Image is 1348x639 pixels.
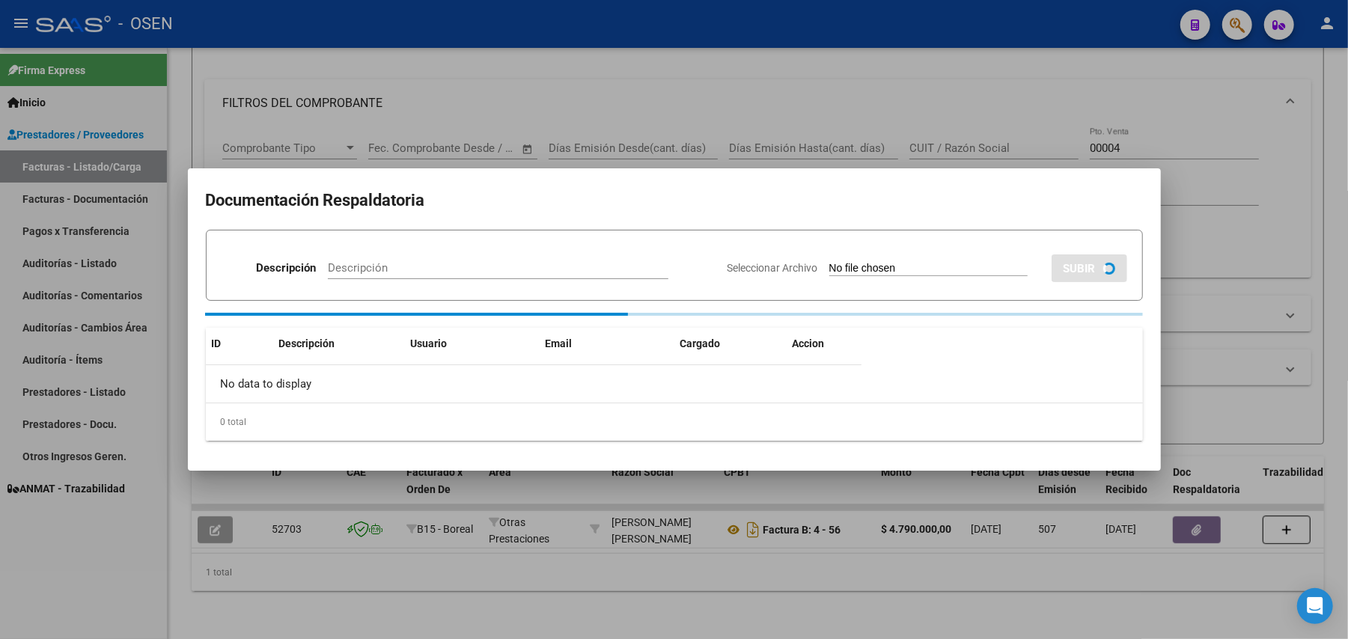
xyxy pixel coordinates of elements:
span: Usuario [411,337,448,349]
datatable-header-cell: Email [540,328,674,360]
span: ID [212,337,222,349]
button: SUBIR [1052,254,1127,282]
span: Email [546,337,573,349]
p: Descripción [256,260,316,277]
datatable-header-cell: Usuario [405,328,540,360]
h2: Documentación Respaldatoria [206,186,1143,215]
span: Descripción [279,337,335,349]
datatable-header-cell: Cargado [674,328,787,360]
datatable-header-cell: Descripción [273,328,405,360]
datatable-header-cell: Accion [787,328,861,360]
div: No data to display [206,365,861,403]
div: 0 total [206,403,1143,441]
div: Open Intercom Messenger [1297,588,1333,624]
span: Cargado [680,337,721,349]
datatable-header-cell: ID [206,328,273,360]
span: Seleccionar Archivo [728,262,818,274]
span: Accion [793,337,825,349]
span: SUBIR [1064,262,1096,275]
